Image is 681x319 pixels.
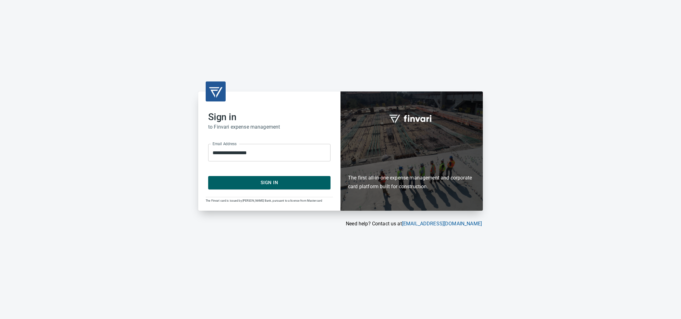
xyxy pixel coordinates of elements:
[402,221,482,227] a: [EMAIL_ADDRESS][DOMAIN_NAME]
[340,91,483,210] div: Finvari
[208,111,331,123] h2: Sign in
[208,123,331,131] h6: to Finvari expense management
[208,84,223,99] img: transparent_logo.png
[215,179,324,187] span: Sign In
[206,199,322,202] span: The Finvari card is issued by [PERSON_NAME] Bank, pursuant to a license from Mastercard
[388,111,435,125] img: fullword_logo_white.png
[208,176,331,189] button: Sign In
[348,137,475,191] h6: The first all-in-one expense management and corporate card platform built for construction.
[198,220,482,228] p: Need help? Contact us at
